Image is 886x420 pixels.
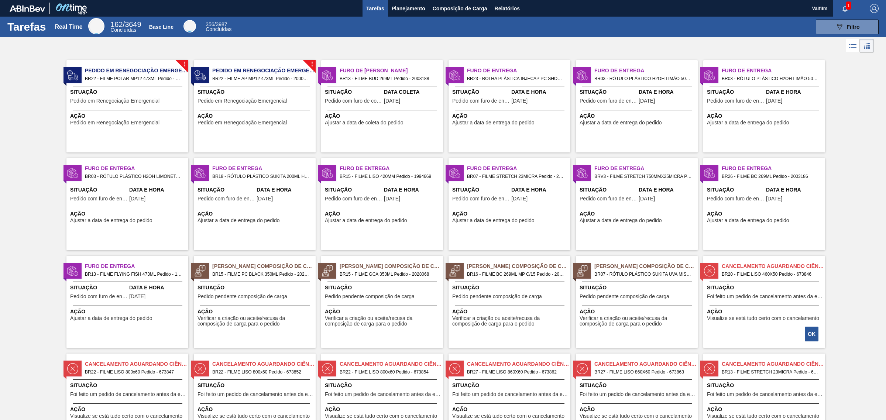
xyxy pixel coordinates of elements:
[452,284,569,292] span: Situação
[311,62,313,67] span: !
[580,382,696,389] span: Situação
[325,382,441,389] span: Situação
[129,284,186,292] span: Data e Hora
[580,98,637,104] span: Pedido com furo de entrega
[580,112,696,120] span: Ação
[816,20,879,34] button: Filtro
[452,186,509,194] span: Situação
[85,165,188,172] span: Furo de Entrega
[580,196,637,202] span: Pedido com furo de entrega
[67,168,78,179] img: status
[577,168,588,179] img: status
[325,210,441,218] span: Ação
[580,218,662,223] span: Ajustar a data de entrega do pedido
[704,363,715,374] img: status
[85,262,188,270] span: Furo de Entrega
[707,120,789,125] span: Ajustar a data de entrega do pedido
[70,196,127,202] span: Pedido com furo de entrega
[212,172,310,180] span: BR18 - RÓTULO PLÁSTICO SUKITA 200ML H Pedido - 2002630
[722,360,825,368] span: Cancelamento aguardando ciência
[195,168,206,179] img: status
[129,294,145,299] span: 22/07/2025,
[88,18,104,34] div: Real Time
[580,88,637,96] span: Situação
[325,413,437,419] span: Visualize se está tudo certo com o cancelamento
[340,262,443,270] span: Pedido Aguardando Composição de Carga
[452,218,535,223] span: Ajustar a data de entrega do pedido
[707,284,823,292] span: Situação
[577,363,588,374] img: status
[322,168,333,179] img: status
[594,165,698,172] span: Furo de Entrega
[340,67,443,75] span: Furo de Coleta
[70,218,152,223] span: Ajustar a data de entrega do pedido
[198,284,314,292] span: Situação
[110,21,141,32] div: Real Time
[467,368,564,376] span: BR27 - FILME LISO 860X60 Pedido - 673862
[449,70,460,81] img: status
[183,20,196,32] div: Base Line
[594,270,692,278] span: BR07 - RÓTULO PLÁSTICO SUKITA UVA MISTA 200ML H Pedido - 2029810
[452,392,569,397] span: Foi feito um pedido de cancelamento antes da etapa de aguardando faturamento
[467,75,564,83] span: BR23 - ROLHA PLÁSTICA INJECAP PC SHORT Pedido - 2013903
[340,368,437,376] span: BR22 - FILME LISO 800x60 Pedido - 673854
[577,70,588,81] img: status
[452,98,509,104] span: Pedido com furo de entrega
[70,308,186,316] span: Ação
[198,210,314,218] span: Ação
[847,24,860,30] span: Filtro
[10,5,45,12] img: TNhmsLtSVTkK8tSr43FrP2fwEKptu5GPRR3wAAAABJRU5ErkJggg==
[85,368,182,376] span: BR22 - FILME LISO 800x60 Pedido - 673847
[707,186,764,194] span: Situação
[340,360,443,368] span: Cancelamento aguardando ciência
[580,406,696,413] span: Ação
[198,120,287,125] span: Pedido em Renegociação Emergencial
[325,406,441,413] span: Ação
[325,112,441,120] span: Ação
[195,265,206,276] img: status
[467,270,564,278] span: BR16 - FILME BC 269ML MP C/15 Pedido - 2029116
[70,294,127,299] span: Pedido com furo de entrega
[322,363,333,374] img: status
[467,165,570,172] span: Furo de Entrega
[70,392,186,397] span: Foi feito um pedido de cancelamento antes da etapa de aguardando faturamento
[149,24,174,30] div: Base Line
[110,20,141,28] span: / 3649
[722,67,825,75] span: Furo de Entrega
[766,98,782,104] span: 15/09/2025,
[707,196,764,202] span: Pedido com furo de entrega
[212,270,310,278] span: BR15 - FILME PC BLACK 350ML Pedido - 2028063
[212,360,316,368] span: Cancelamento aguardando ciência
[511,88,569,96] span: Data e Hora
[325,218,407,223] span: Ajustar a data de entrega do pedido
[452,196,509,202] span: Pedido com furo de entrega
[325,88,382,96] span: Situação
[198,392,314,397] span: Foi feito um pedido de cancelamento antes da etapa de aguardando faturamento
[707,316,819,321] span: Visualize se está tudo certo com o cancelamento
[384,196,400,202] span: 12/09/2025,
[449,168,460,179] img: status
[70,316,152,321] span: Ajustar a data de entrega do pedido
[325,120,403,125] span: Ajustar a data de coleta do pedido
[322,70,333,81] img: status
[452,210,569,218] span: Ação
[722,75,819,83] span: BR03 - RÓTULO PLÁSTICO H2OH LIMÃO 500ML H Pedido - 2012830
[704,168,715,179] img: status
[594,75,692,83] span: BR03 - RÓTULO PLÁSTICO H2OH LIMÃO 500ML H Pedido - 2007336
[452,294,542,299] span: Pedido pendente composição de carga
[707,382,823,389] span: Situação
[198,382,314,389] span: Situação
[206,21,214,27] span: 356
[467,172,564,180] span: BR07 - FILME STRETCH 23MICRA Pedido - 2021721
[860,39,874,53] div: Visão em Cards
[452,316,569,327] span: Verificar a criação ou aceite/recusa da composição de carga para o pedido
[70,88,186,96] span: Situação
[452,88,509,96] span: Situação
[580,308,696,316] span: Ação
[805,327,818,341] button: OK
[639,98,655,104] span: 15/09/2025,
[806,326,819,342] div: Completar tarefa: 30090125
[511,186,569,194] span: Data e Hora
[707,294,823,299] span: Foi feito um pedido de cancelamento antes da etapa de aguardando faturamento
[325,392,441,397] span: Foi feito um pedido de cancelamento antes da etapa de aguardando faturamento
